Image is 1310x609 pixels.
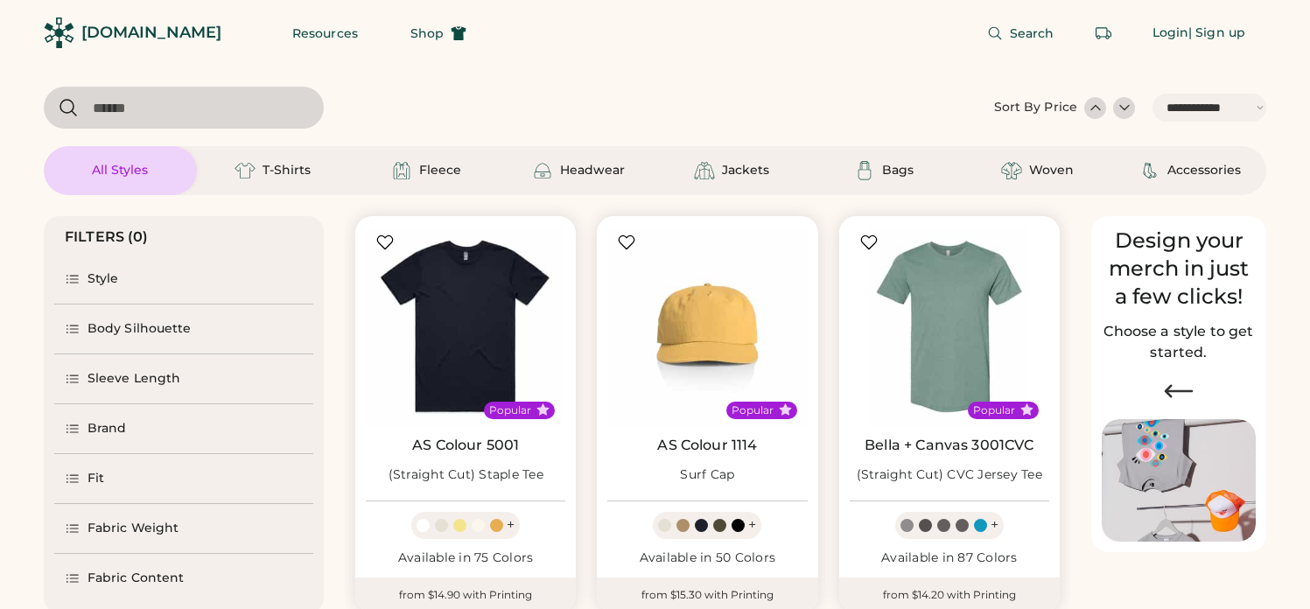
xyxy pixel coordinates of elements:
span: Search [1010,27,1054,39]
button: Shop [389,16,487,51]
div: Available in 50 Colors [607,549,807,567]
div: Body Silhouette [88,320,192,338]
div: Headwear [560,162,625,179]
div: (Straight Cut) CVC Jersey Tee [857,466,1042,484]
div: Sleeve Length [88,370,180,388]
div: Popular [732,403,774,417]
img: Bags Icon [854,160,875,181]
div: Style [88,270,119,288]
div: Popular [973,403,1015,417]
div: Design your merch in just a few clicks! [1102,227,1256,311]
button: Popular Style [536,403,550,416]
button: Search [966,16,1075,51]
div: Popular [489,403,531,417]
img: BELLA + CANVAS 3001CVC (Straight Cut) CVC Jersey Tee [850,227,1049,426]
img: Rendered Logo - Screens [44,17,74,48]
div: Sort By Price [994,99,1077,116]
span: Shop [410,27,444,39]
div: [DOMAIN_NAME] [81,22,221,44]
img: AS Colour 1114 Surf Cap [607,227,807,426]
img: Image of Lisa Congdon Eye Print on T-Shirt and Hat [1102,419,1256,542]
div: FILTERS (0) [65,227,149,248]
div: Jackets [722,162,769,179]
div: Surf Cap [680,466,734,484]
div: Available in 87 Colors [850,549,1049,567]
button: Resources [271,16,379,51]
div: Woven [1029,162,1074,179]
button: Popular Style [779,403,792,416]
button: Retrieve an order [1086,16,1121,51]
div: Fabric Weight [88,520,179,537]
div: Login [1152,24,1189,42]
a: Bella + Canvas 3001CVC [865,437,1033,454]
div: + [748,515,756,535]
button: Popular Style [1020,403,1033,416]
div: | Sign up [1188,24,1245,42]
img: AS Colour 5001 (Straight Cut) Staple Tee [366,227,565,426]
div: + [991,515,998,535]
div: Available in 75 Colors [366,549,565,567]
div: Fleece [419,162,461,179]
img: Woven Icon [1001,160,1022,181]
div: Accessories [1167,162,1241,179]
img: Headwear Icon [532,160,553,181]
div: (Straight Cut) Staple Tee [389,466,543,484]
img: Accessories Icon [1139,160,1160,181]
img: T-Shirts Icon [235,160,256,181]
a: AS Colour 1114 [657,437,757,454]
div: T-Shirts [263,162,311,179]
img: Jackets Icon [694,160,715,181]
img: Fleece Icon [391,160,412,181]
a: AS Colour 5001 [412,437,519,454]
div: Bags [882,162,914,179]
div: + [507,515,515,535]
div: All Styles [92,162,148,179]
div: Fit [88,470,104,487]
div: Fabric Content [88,570,184,587]
h2: Choose a style to get started. [1102,321,1256,363]
div: Brand [88,420,127,437]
